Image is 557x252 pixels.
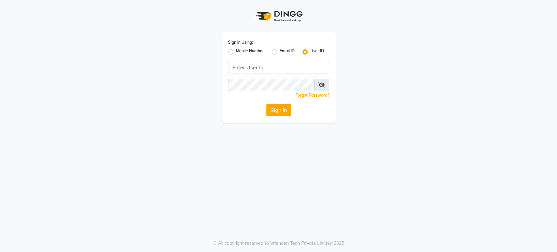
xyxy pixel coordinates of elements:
label: Mobile Number [236,48,264,56]
button: Sign In [266,104,291,116]
input: Username [228,61,329,73]
img: logo1.svg [253,7,305,26]
input: Username [228,79,315,91]
label: Email ID [280,48,295,56]
label: User ID [310,48,324,56]
label: Sign In Using: [228,39,253,45]
a: Forgot Password? [295,93,329,98]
